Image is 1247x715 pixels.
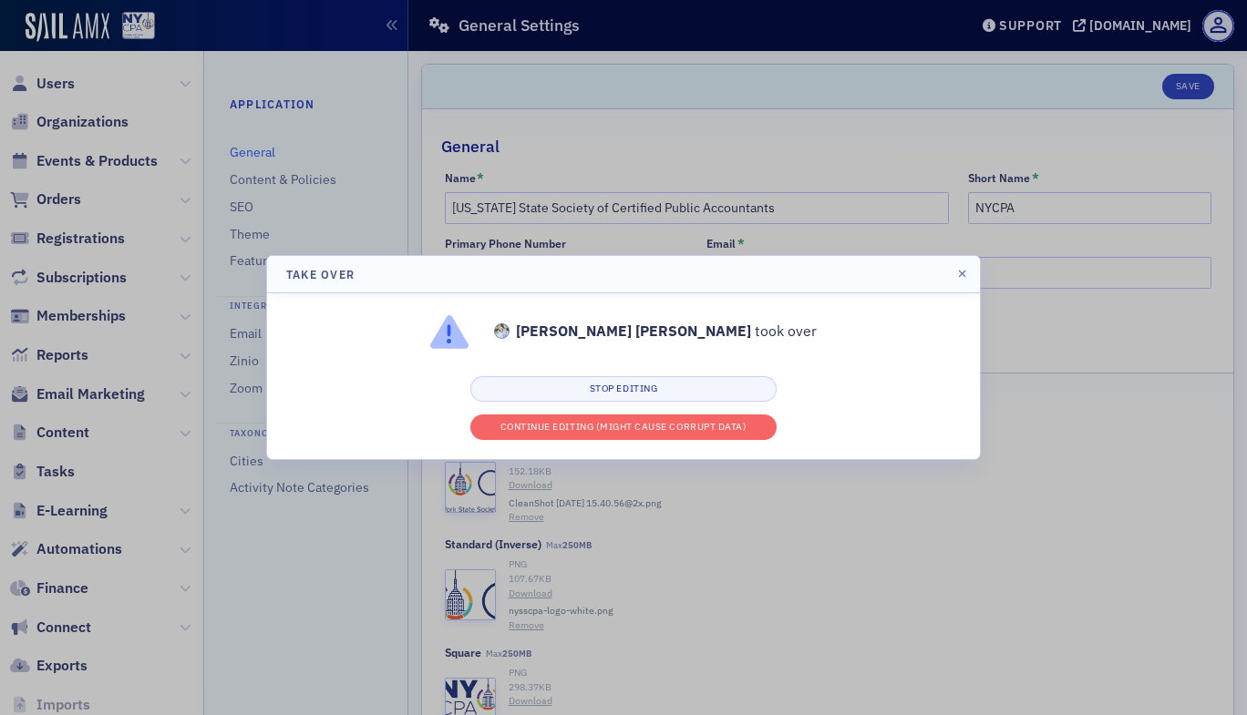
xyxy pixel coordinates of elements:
[286,266,355,282] h4: Take Over
[470,376,777,402] button: Stop editing
[516,321,751,342] strong: [PERSON_NAME] [PERSON_NAME]
[470,414,777,440] button: Continue editing (might cause corrupt data)
[494,323,510,340] span: Luke Abell
[494,321,818,342] p: took over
